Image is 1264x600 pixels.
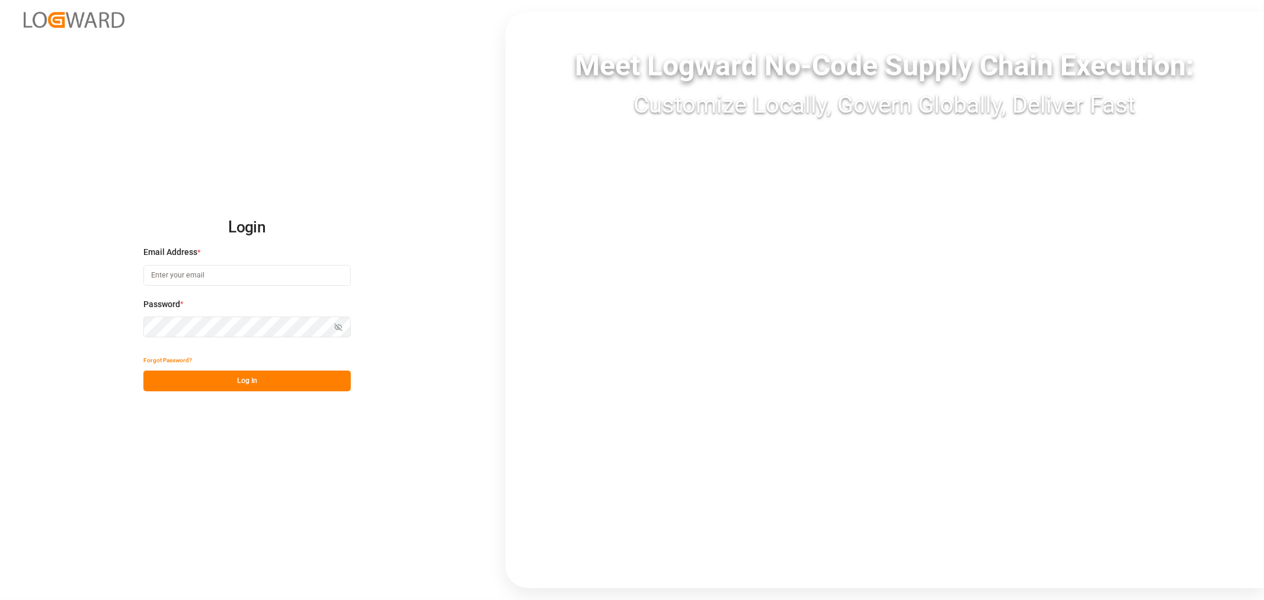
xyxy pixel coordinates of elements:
div: Meet Logward No-Code Supply Chain Execution: [505,44,1264,87]
span: Password [143,298,180,311]
button: Forgot Password? [143,350,192,371]
img: Logward_new_orange.png [24,12,124,28]
span: Email Address [143,246,197,258]
h2: Login [143,209,351,247]
div: Customize Locally, Govern Globally, Deliver Fast [505,87,1264,123]
input: Enter your email [143,265,351,286]
button: Log In [143,371,351,391]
